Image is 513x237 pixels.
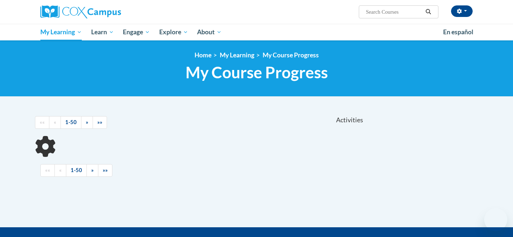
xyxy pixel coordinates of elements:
[40,164,55,177] a: Begining
[40,5,177,18] a: Cox Campus
[86,24,119,40] a: Learn
[59,167,62,173] span: «
[61,116,81,129] a: 1-50
[193,24,227,40] a: About
[159,28,188,36] span: Explore
[40,119,45,125] span: ««
[443,28,473,36] span: En español
[336,116,363,124] span: Activities
[97,119,102,125] span: »»
[66,164,87,177] a: 1-50
[45,167,50,173] span: ««
[91,28,114,36] span: Learn
[195,51,211,59] a: Home
[123,28,150,36] span: Engage
[263,51,319,59] a: My Course Progress
[81,116,93,129] a: Next
[186,63,328,82] span: My Course Progress
[220,51,254,59] a: My Learning
[118,24,155,40] a: Engage
[49,116,61,129] a: Previous
[484,208,507,231] iframe: Button to launch messaging window
[98,164,112,177] a: End
[451,5,473,17] button: Account Settings
[35,116,49,129] a: Begining
[30,24,483,40] div: Main menu
[54,164,66,177] a: Previous
[54,119,56,125] span: «
[197,28,222,36] span: About
[155,24,193,40] a: Explore
[91,167,94,173] span: »
[40,28,82,36] span: My Learning
[86,119,88,125] span: »
[36,24,86,40] a: My Learning
[365,8,423,16] input: Search Courses
[93,116,107,129] a: End
[40,5,121,18] img: Cox Campus
[103,167,108,173] span: »»
[423,8,434,16] button: Search
[86,164,98,177] a: Next
[438,25,478,40] a: En español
